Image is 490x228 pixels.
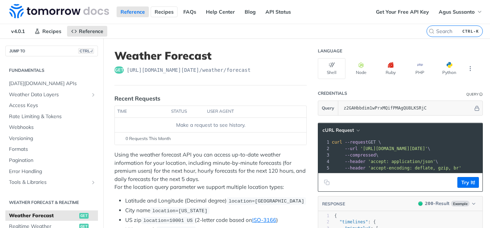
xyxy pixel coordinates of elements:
button: Try It! [457,177,479,188]
span: Example [451,201,470,206]
span: cURL Request [322,127,354,133]
button: Python [435,58,463,79]
span: Tools & Libraries [9,179,89,186]
a: Rate Limiting & Tokens [5,111,98,122]
button: Shell [318,58,345,79]
div: - Result [425,200,449,207]
span: 'accept-encoding: deflate, gzip, br' [368,166,461,171]
button: Agus Sussanto [435,6,486,17]
button: JUMP TOCTRL-/ [5,46,98,56]
a: Weather Forecastget [5,210,98,221]
span: [DATE][DOMAIN_NAME] APIs [9,80,96,87]
svg: More ellipsis [467,65,473,72]
button: More Languages [465,63,476,74]
span: Reference [79,28,103,34]
th: status [169,106,204,117]
div: 2 [318,145,330,152]
span: '[URL][DOMAIN_NAME][DATE]' [360,146,428,151]
div: 3 [318,152,330,158]
div: QueryInformation [466,92,483,97]
a: Versioning [5,133,98,144]
div: Recent Requests [114,94,160,103]
div: 1 [318,213,329,219]
span: --url [345,146,358,151]
button: Ruby [377,58,404,79]
i: Information [479,93,483,96]
div: Credentials [318,90,347,96]
div: Make a request to see history. [118,121,303,129]
span: Weather Forecast [9,212,77,219]
span: { [334,213,337,218]
li: US zip (2-letter code based on ) [125,216,307,224]
h1: Weather Forecast [114,49,307,62]
div: 1 [318,139,330,145]
span: \ [332,146,430,151]
span: 200 [425,201,433,206]
span: https://api.tomorrow.io/v4/weather/forecast [127,66,251,74]
span: v4.0.1 [7,26,29,37]
a: Help Center [202,6,239,17]
span: --header [345,166,366,171]
span: \ [332,153,378,158]
span: location=[GEOGRAPHIC_DATA] [228,199,304,204]
a: Formats [5,144,98,155]
span: curl [332,140,342,145]
span: GET \ [332,140,381,145]
a: Blog [241,6,260,17]
th: time [115,106,169,117]
span: Weather Data Layers [9,91,89,98]
div: 4 [318,158,330,165]
span: get [114,66,124,74]
h2: Weather Forecast & realtime [5,199,98,206]
a: Recipes [30,26,65,37]
span: \ [332,159,438,164]
button: Node [347,58,375,79]
svg: Search [429,28,434,34]
a: Reference [117,6,149,17]
span: "timelines" [339,219,368,224]
span: : { [334,219,376,224]
div: Language [318,48,342,54]
button: cURL Request [320,127,362,134]
button: Copy to clipboard [322,177,332,188]
a: Webhooks [5,122,98,133]
a: Tools & LibrariesShow subpages for Tools & Libraries [5,177,98,188]
span: Versioning [9,135,96,142]
span: location=10001 US [143,218,193,223]
span: Access Keys [9,102,96,109]
a: [DATE][DOMAIN_NAME] APIs [5,78,98,89]
span: --request [345,140,368,145]
li: City name [125,206,307,215]
div: 2 [318,219,329,225]
img: Tomorrow.io Weather API Docs [9,4,109,18]
a: Recipes [151,6,178,17]
button: Show subpages for Weather Data Layers [90,92,96,98]
button: Query [318,101,338,115]
span: Rate Limiting & Tokens [9,113,96,120]
div: Query [466,92,479,97]
li: Latitude and Longitude (Decimal degree) [125,197,307,205]
a: Get Your Free API Key [372,6,433,17]
span: Agus Sussanto [439,9,475,15]
a: Weather Data LayersShow subpages for Weather Data Layers [5,89,98,100]
a: Pagination [5,155,98,166]
a: ISO-3166 [252,217,276,223]
span: 0 Requests This Month [126,135,171,142]
span: Query [322,105,334,111]
a: Access Keys [5,100,98,111]
span: get [79,213,89,219]
button: 200200-ResultExample [415,200,479,207]
input: apikey [340,101,473,115]
p: Using the weather forecast API you can access up-to-date weather information for your location, i... [114,151,307,191]
span: 200 [418,201,423,206]
div: 5 [318,165,330,171]
span: Webhooks [9,124,96,131]
a: Error Handling [5,166,98,177]
button: Hide [473,104,481,112]
th: user agent [204,106,292,117]
span: Error Handling [9,168,96,175]
span: location=[US_STATE] [152,208,207,214]
span: Pagination [9,157,96,164]
a: FAQs [179,6,200,17]
span: CTRL-/ [78,48,94,54]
